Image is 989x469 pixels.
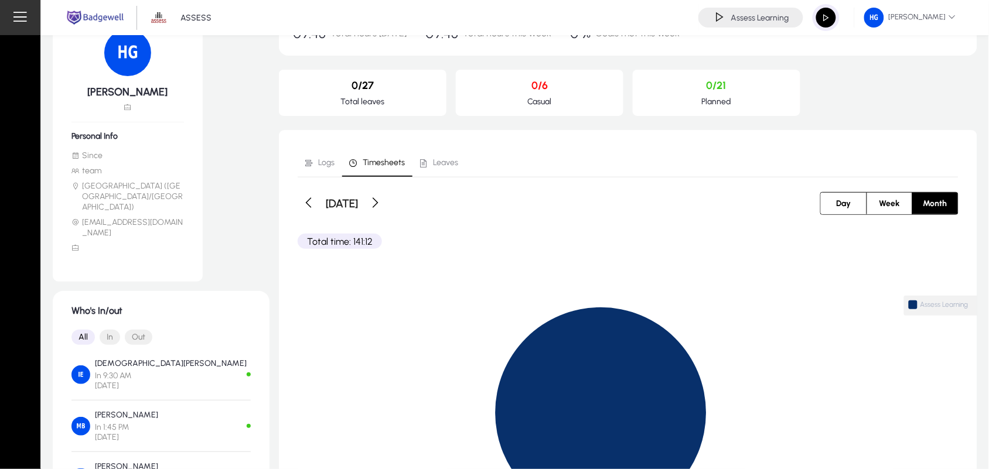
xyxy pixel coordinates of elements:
[288,79,437,92] p: 0/27
[872,193,907,214] span: Week
[864,8,956,28] span: [PERSON_NAME]
[342,149,412,177] a: Timesheets
[433,159,458,167] span: Leaves
[71,365,90,384] img: Islam Elkady
[731,13,789,23] h4: Assess Learning
[363,159,405,167] span: Timesheets
[148,6,170,29] img: 1.png
[71,217,184,238] li: [EMAIL_ADDRESS][DOMAIN_NAME]
[95,358,247,368] p: [DEMOGRAPHIC_DATA][PERSON_NAME]
[71,181,184,213] li: [GEOGRAPHIC_DATA] ([GEOGRAPHIC_DATA]/[GEOGRAPHIC_DATA])
[465,79,614,92] p: 0/6
[642,97,791,107] p: Planned
[125,330,152,345] button: Out
[298,234,382,249] p: Total time: 141:12
[71,166,184,176] li: team
[71,326,251,349] mat-button-toggle-group: Font Style
[642,79,791,92] p: 0/21
[867,193,912,214] button: Week
[71,150,184,161] li: Since
[64,9,126,26] img: main.png
[326,197,358,210] h3: [DATE]
[95,371,247,391] span: In 9:30 AM [DATE]
[412,149,466,177] a: Leaves
[71,417,90,436] img: Mahmoud Bashandy
[180,13,212,23] p: ASSESS
[71,131,184,141] h6: Personal Info
[864,8,884,28] img: 143.png
[288,97,437,107] p: Total leaves
[95,410,158,420] p: [PERSON_NAME]
[71,305,251,316] h1: Who's In/out
[916,193,954,214] span: Month
[318,159,335,167] span: Logs
[298,149,342,177] a: Logs
[821,193,867,214] button: Day
[100,330,120,345] button: In
[95,422,158,442] span: In 1:45 PM [DATE]
[913,193,958,214] button: Month
[830,193,858,214] span: Day
[855,7,966,28] button: [PERSON_NAME]
[465,97,614,107] p: Casual
[71,330,95,345] button: All
[104,29,151,76] img: 143.png
[71,85,184,98] h5: [PERSON_NAME]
